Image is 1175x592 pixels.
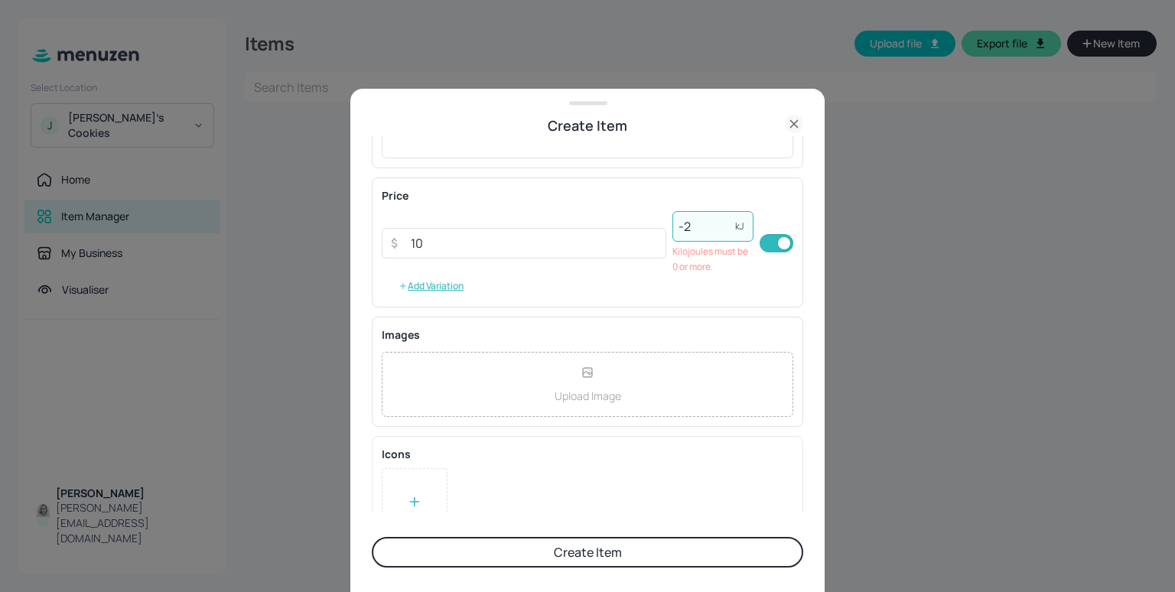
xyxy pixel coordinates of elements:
[555,388,621,404] p: Upload Image
[382,446,793,462] div: Icons
[672,244,753,275] p: Kilojoules must be 0 or more.
[372,115,803,136] div: Create Item
[382,187,408,203] p: Price
[735,221,744,232] p: kJ
[672,211,735,242] input: 429
[382,327,793,343] p: Images
[402,228,666,259] input: 10
[372,537,803,568] button: Create Item
[382,275,480,298] button: Add Variation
